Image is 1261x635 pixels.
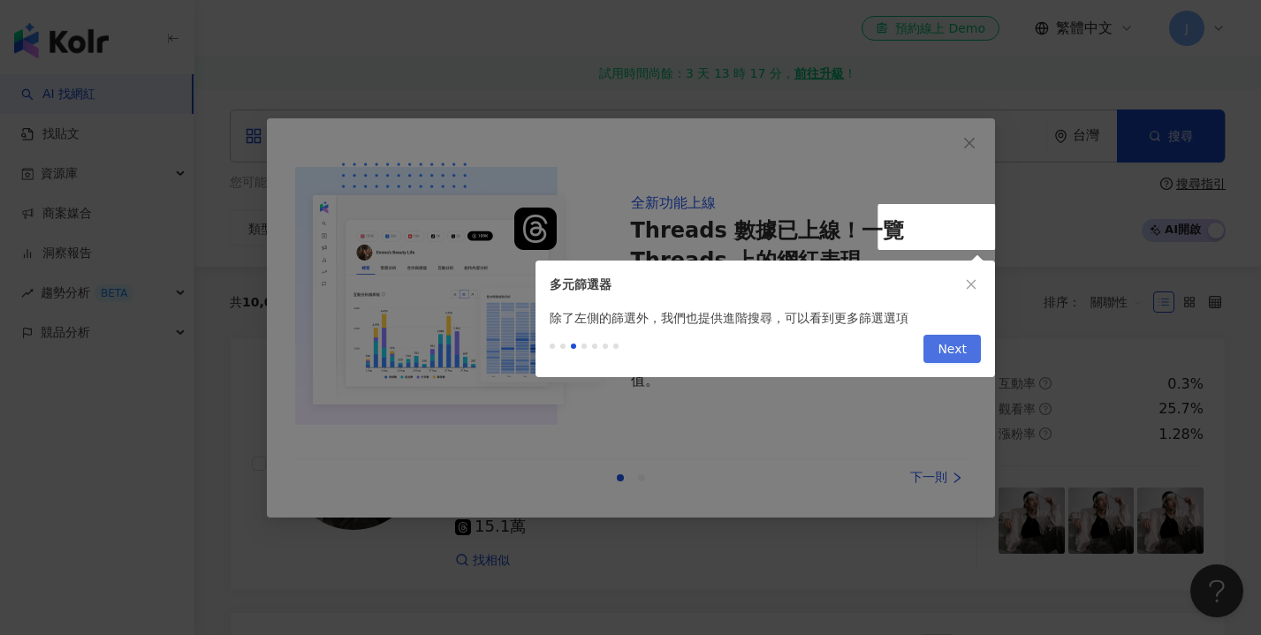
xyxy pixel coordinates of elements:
div: 多元篩選器 [550,275,961,294]
span: close [965,278,977,291]
div: 除了左側的篩選外，我們也提供進階搜尋，可以看到更多篩選選項 [536,308,995,328]
button: close [961,275,981,294]
span: Next [938,336,967,364]
button: Next [923,335,981,363]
